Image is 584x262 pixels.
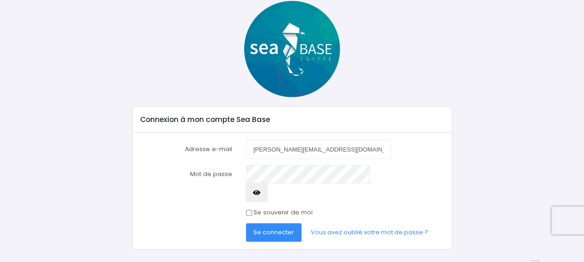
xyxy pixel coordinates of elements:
[303,223,436,242] a: Vous avez oublié votre mot de passe ?
[133,165,239,202] label: Mot de passe
[253,208,313,217] label: Se souvenir de moi
[246,223,301,242] button: Se connecter
[253,228,294,237] span: Se connecter
[133,140,239,158] label: Adresse e-mail
[133,107,452,133] div: Connexion à mon compte Sea Base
